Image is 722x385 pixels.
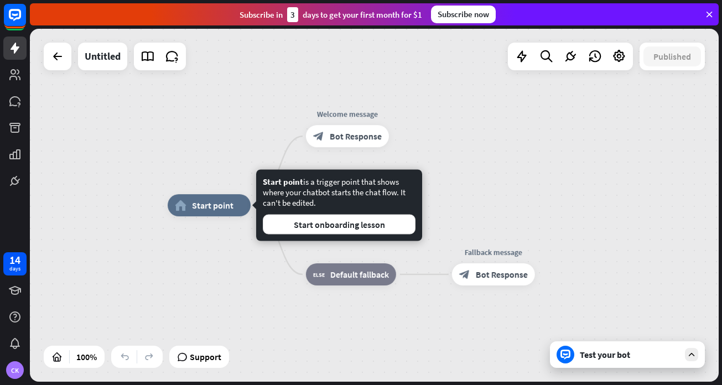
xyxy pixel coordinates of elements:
[263,176,303,187] span: Start point
[476,269,528,280] span: Bot Response
[9,265,20,273] div: days
[313,131,324,142] i: block_bot_response
[330,131,382,142] span: Bot Response
[298,108,397,119] div: Welcome message
[73,348,100,366] div: 100%
[287,7,298,22] div: 3
[192,200,233,211] span: Start point
[240,7,422,22] div: Subscribe in days to get your first month for $1
[444,247,543,258] div: Fallback message
[85,43,121,70] div: Untitled
[580,349,679,360] div: Test your bot
[175,200,186,211] i: home_2
[9,255,20,265] div: 14
[3,252,27,275] a: 14 days
[263,215,415,235] button: Start onboarding lesson
[643,46,701,66] button: Published
[459,269,470,280] i: block_bot_response
[9,4,42,38] button: Open LiveChat chat widget
[190,348,221,366] span: Support
[313,269,325,280] i: block_fallback
[330,269,389,280] span: Default fallback
[431,6,496,23] div: Subscribe now
[6,361,24,379] div: CK
[263,176,415,235] div: is a trigger point that shows where your chatbot starts the chat flow. It can't be edited.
